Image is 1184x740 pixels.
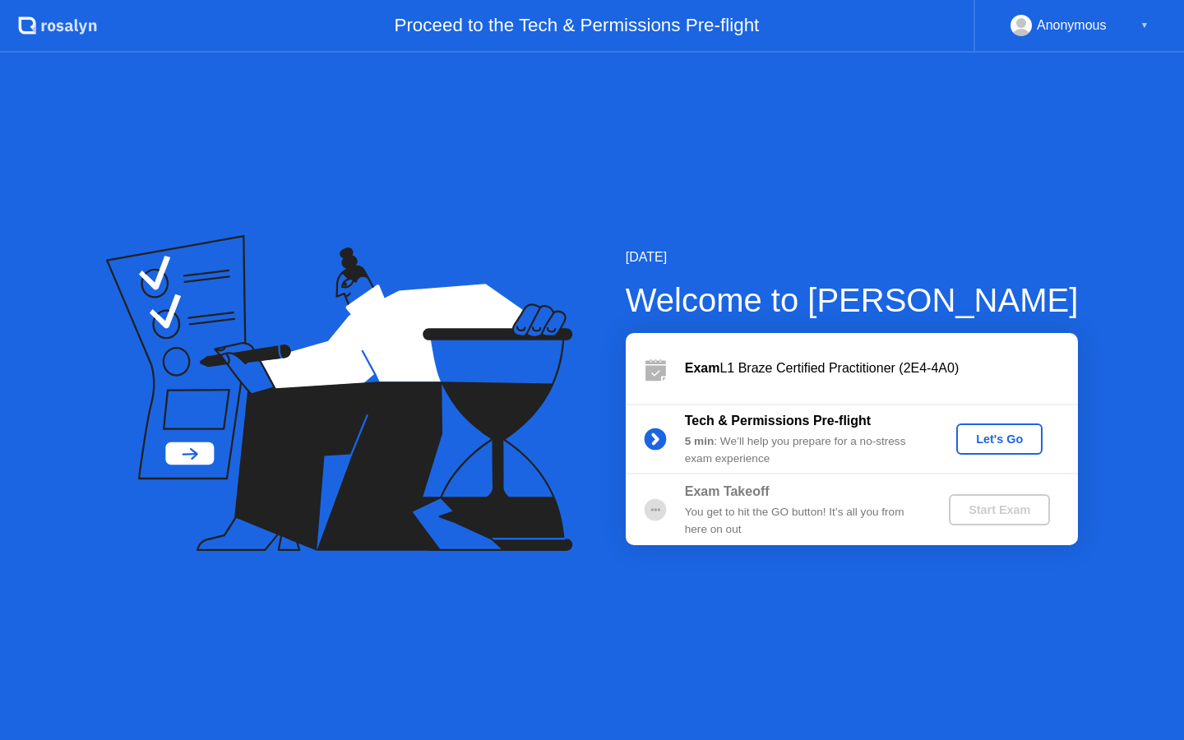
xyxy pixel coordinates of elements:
div: [DATE] [626,247,1079,267]
div: L1 Braze Certified Practitioner (2E4-4A0) [685,358,1078,378]
button: Let's Go [956,423,1043,455]
div: ▼ [1140,15,1149,36]
div: Start Exam [955,503,1043,516]
b: Exam Takeoff [685,484,770,498]
b: 5 min [685,435,715,447]
b: Exam [685,361,720,375]
button: Start Exam [949,494,1050,525]
div: Anonymous [1037,15,1107,36]
div: Welcome to [PERSON_NAME] [626,275,1079,325]
div: : We’ll help you prepare for a no-stress exam experience [685,433,922,467]
div: You get to hit the GO button! It’s all you from here on out [685,504,922,538]
b: Tech & Permissions Pre-flight [685,414,871,428]
div: Let's Go [963,432,1036,446]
